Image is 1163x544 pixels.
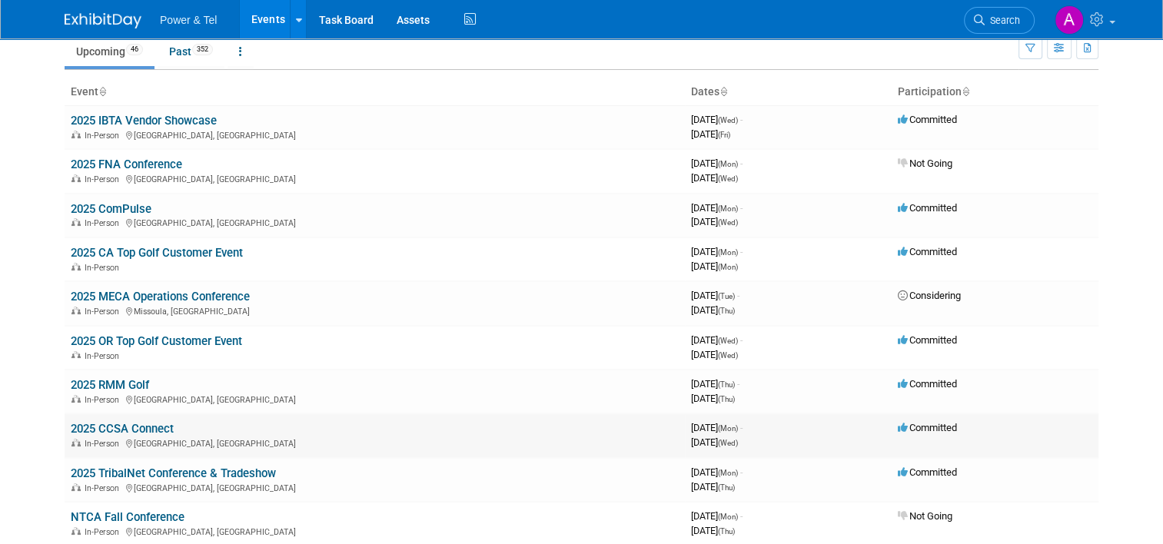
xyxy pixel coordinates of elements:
a: Sort by Start Date [719,85,727,98]
img: In-Person Event [71,483,81,491]
span: Search [985,15,1020,26]
span: - [740,202,743,214]
span: (Wed) [718,174,738,183]
span: [DATE] [691,114,743,125]
span: (Thu) [718,527,735,536]
img: In-Person Event [71,527,81,535]
span: In-Person [85,131,124,141]
div: Missoula, [GEOGRAPHIC_DATA] [71,304,679,317]
span: [DATE] [691,172,738,184]
span: - [740,466,743,478]
span: (Mon) [718,512,738,521]
div: [GEOGRAPHIC_DATA], [GEOGRAPHIC_DATA] [71,393,679,405]
img: ExhibitDay [65,13,141,28]
th: Event [65,79,685,105]
div: [GEOGRAPHIC_DATA], [GEOGRAPHIC_DATA] [71,216,679,228]
span: (Thu) [718,395,735,403]
span: 352 [192,44,213,55]
a: 2025 CA Top Golf Customer Event [71,246,243,260]
span: [DATE] [691,334,743,346]
span: (Mon) [718,424,738,433]
span: Committed [898,422,957,433]
span: (Wed) [718,439,738,447]
span: - [740,510,743,522]
a: 2025 TribalNet Conference & Tradeshow [71,466,276,480]
span: [DATE] [691,393,735,404]
span: - [740,114,743,125]
a: 2025 ComPulse [71,202,151,216]
span: [DATE] [691,260,738,272]
img: In-Person Event [71,218,81,226]
span: (Wed) [718,116,738,124]
img: In-Person Event [71,174,81,182]
span: Not Going [898,510,952,522]
img: In-Person Event [71,439,81,446]
img: In-Person Event [71,395,81,403]
a: Search [964,7,1035,34]
a: 2025 RMM Golf [71,378,149,392]
span: - [740,158,743,169]
span: [DATE] [691,128,730,140]
span: [DATE] [691,304,735,316]
th: Dates [685,79,892,105]
span: (Thu) [718,380,735,389]
span: (Mon) [718,160,738,168]
span: [DATE] [691,422,743,433]
div: [GEOGRAPHIC_DATA], [GEOGRAPHIC_DATA] [71,128,679,141]
span: (Wed) [718,218,738,227]
span: In-Person [85,527,124,537]
div: [GEOGRAPHIC_DATA], [GEOGRAPHIC_DATA] [71,525,679,537]
span: Not Going [898,158,952,169]
img: Alina Dorion [1055,5,1084,35]
a: 2025 IBTA Vendor Showcase [71,114,217,128]
span: - [740,334,743,346]
span: [DATE] [691,290,739,301]
span: (Thu) [718,307,735,315]
span: [DATE] [691,202,743,214]
span: Considering [898,290,961,301]
span: (Mon) [718,204,738,213]
span: [DATE] [691,378,739,390]
div: [GEOGRAPHIC_DATA], [GEOGRAPHIC_DATA] [71,172,679,184]
span: Committed [898,202,957,214]
span: Committed [898,114,957,125]
a: Sort by Event Name [98,85,106,98]
span: In-Person [85,174,124,184]
img: In-Person Event [71,307,81,314]
div: [GEOGRAPHIC_DATA], [GEOGRAPHIC_DATA] [71,481,679,493]
span: [DATE] [691,349,738,360]
span: [DATE] [691,246,743,257]
div: [GEOGRAPHIC_DATA], [GEOGRAPHIC_DATA] [71,436,679,449]
span: In-Person [85,439,124,449]
span: (Mon) [718,263,738,271]
span: 46 [126,44,143,55]
span: Power & Tel [160,14,217,26]
a: 2025 CCSA Connect [71,422,174,436]
img: In-Person Event [71,351,81,359]
span: Committed [898,466,957,478]
span: (Thu) [718,483,735,492]
img: In-Person Event [71,263,81,270]
span: (Tue) [718,292,735,300]
th: Participation [892,79,1098,105]
span: Committed [898,246,957,257]
span: In-Person [85,218,124,228]
span: - [740,246,743,257]
a: 2025 FNA Conference [71,158,182,171]
span: [DATE] [691,525,735,536]
span: Committed [898,378,957,390]
span: [DATE] [691,510,743,522]
span: In-Person [85,483,124,493]
a: Upcoming46 [65,37,155,66]
a: NTCA Fall Conference [71,510,184,524]
a: Past352 [158,37,224,66]
span: [DATE] [691,436,738,448]
span: - [740,422,743,433]
span: - [737,290,739,301]
span: [DATE] [691,216,738,227]
span: [DATE] [691,481,735,493]
span: (Wed) [718,351,738,360]
span: (Wed) [718,337,738,345]
a: 2025 OR Top Golf Customer Event [71,334,242,348]
span: [DATE] [691,158,743,169]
